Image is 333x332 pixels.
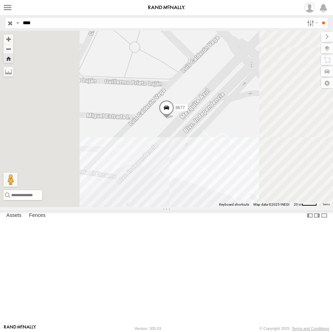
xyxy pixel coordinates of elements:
img: rand-logo.svg [148,5,185,10]
button: Zoom out [4,44,13,54]
span: Map data ©2025 INEGI [253,202,290,206]
button: Keyboard shortcuts [219,202,249,207]
label: Dock Summary Table to the Right [313,211,320,221]
div: © Copyright 2025 - [259,326,329,331]
a: Visit our Website [4,325,36,332]
button: Zoom in [4,34,13,44]
a: Terms and Conditions [292,326,329,331]
button: Drag Pegman onto the map to open Street View [4,173,18,187]
button: Map Scale: 20 m per 39 pixels [292,202,319,207]
button: Zoom Home [4,54,13,63]
span: 8677 [176,105,185,110]
label: Search Query [15,18,20,28]
a: Terms [322,203,330,206]
span: 20 m [294,202,302,206]
label: Map Settings [321,78,333,88]
label: Dock Summary Table to the Left [306,211,313,221]
label: Search Filter Options [304,18,319,28]
label: Assets [3,211,25,221]
label: Fences [26,211,49,221]
div: Version: 305.03 [135,326,161,331]
label: Hide Summary Table [321,211,328,221]
label: Measure [4,67,13,77]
